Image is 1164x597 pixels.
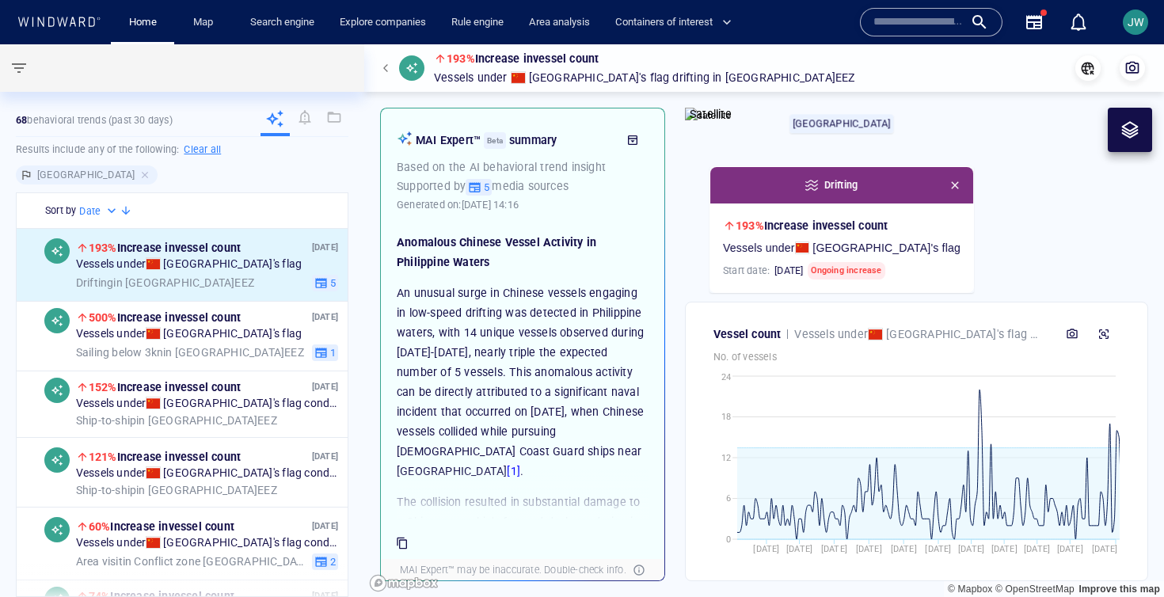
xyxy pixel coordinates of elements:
[89,520,234,533] span: Increase in vessel count
[312,519,338,534] p: [DATE]
[187,9,225,36] a: Map
[948,584,992,595] a: Mapbox
[397,283,649,481] p: An unusual surge in Chinese vessels engaging in low-speed drifting was detected in Philippine wat...
[76,397,338,412] span: Vessels under [GEOGRAPHIC_DATA] 's flag conducting:
[713,350,1120,364] p: No. of vessels
[328,555,336,569] span: 2
[1078,584,1160,595] a: Map feedback
[507,465,520,477] a: [1]
[397,560,630,580] div: MAI Expert™ may be inaccurate. Double-check info.
[76,484,277,498] span: in [GEOGRAPHIC_DATA] EEZ
[79,203,120,219] div: Date
[690,105,732,124] p: Satellite
[76,276,114,289] span: Drifting
[76,537,338,551] span: Vessels under [GEOGRAPHIC_DATA] 's flag conducting:
[312,241,338,256] p: [DATE]
[1024,544,1050,554] tspan: [DATE]
[462,199,519,211] span: [DATE] 14:16
[721,453,731,463] tspan: 12
[369,574,439,592] a: Mapbox logo
[76,414,136,427] span: Ship-to-ship
[45,203,76,219] h6: Sort by
[736,219,764,232] span: 193%
[808,262,884,279] span: Ongoing increase
[821,544,847,554] tspan: [DATE]
[89,241,241,254] span: Increase in vessel count
[76,346,304,360] span: in [GEOGRAPHIC_DATA] EEZ
[891,544,917,554] tspan: [DATE]
[76,555,306,569] span: in Conflict zone [GEOGRAPHIC_DATA]/[GEOGRAPHIC_DATA]/[GEOGRAPHIC_DATA] EEZ
[89,381,241,394] span: Increase in vessel count
[333,9,432,36] a: Explore companies
[89,451,241,463] span: Increase in vessel count
[76,328,302,342] span: Vessels under [GEOGRAPHIC_DATA] 's flag
[726,493,731,504] tspan: 6
[445,9,510,36] button: Rule engine
[76,276,254,291] span: in [GEOGRAPHIC_DATA] EEZ
[16,165,158,184] div: [GEOGRAPHIC_DATA]
[312,553,338,571] button: 2
[89,241,117,254] span: 193%
[76,484,136,496] span: Ship-to-ship
[76,346,163,359] span: Sailing below 3kn
[721,412,731,422] tspan: 18
[736,219,888,232] span: Increase in vessel count
[774,263,803,279] h6: [DATE]
[723,241,960,256] span: Vessels under [GEOGRAPHIC_DATA] 's flag
[312,450,338,465] p: [DATE]
[184,142,221,158] h6: Clear all
[447,52,475,65] span: 193%
[995,584,1075,595] a: OpenStreetMap
[991,544,1018,554] tspan: [DATE]
[523,9,596,36] a: Area analysis
[721,372,731,382] tspan: 24
[1120,6,1151,38] button: JW
[397,158,649,177] p: Based on the AI behavioral trend insight
[447,52,599,65] span: Increase in vessel count
[181,9,231,36] button: Map
[958,544,984,554] tspan: [DATE]
[824,177,858,193] span: Drifting
[312,380,338,395] p: [DATE]
[794,325,1044,344] p: Vessels under [GEOGRAPHIC_DATA] 's flag in [GEOGRAPHIC_DATA] EEZ
[117,9,168,36] button: Home
[76,555,123,568] span: Area visit
[364,44,1164,597] canvas: Map
[89,311,117,324] span: 500%
[16,114,27,126] strong: 68
[1092,544,1118,554] tspan: [DATE]
[328,276,336,291] span: 5
[123,9,163,36] a: Home
[1069,13,1088,32] div: Notification center
[76,467,338,481] span: Vessels under [GEOGRAPHIC_DATA] 's flag conducting:
[925,544,951,554] tspan: [DATE]
[856,544,882,554] tspan: [DATE]
[76,258,302,272] span: Vessels under [GEOGRAPHIC_DATA] 's flag
[89,520,111,533] span: 60%
[76,414,277,428] span: in [GEOGRAPHIC_DATA] EEZ
[397,233,649,272] h3: Anomalous Chinese Vessel Activity in Philippine Waters
[312,310,338,325] p: [DATE]
[416,131,615,150] p: MAI Expert™ summary
[37,167,135,183] h6: [GEOGRAPHIC_DATA]
[312,275,338,292] button: 5
[89,381,117,394] span: 152%
[713,325,781,344] p: Vessel count
[1097,526,1152,585] iframe: Chat
[615,13,732,32] span: Containers of interest
[397,196,519,214] p: Generated on:
[1128,16,1144,29] span: JW
[16,137,348,162] h6: Results include any of the following:
[244,9,321,36] a: Search engine
[753,544,779,554] tspan: [DATE]
[685,108,732,124] img: satellite
[786,544,812,554] tspan: [DATE]
[723,262,885,279] h6: Start date:
[434,68,856,87] p: Vessels under [GEOGRAPHIC_DATA] 's flag in [GEOGRAPHIC_DATA] EEZ
[484,132,506,149] div: Beta
[466,179,492,196] button: 5
[89,451,117,463] span: 121%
